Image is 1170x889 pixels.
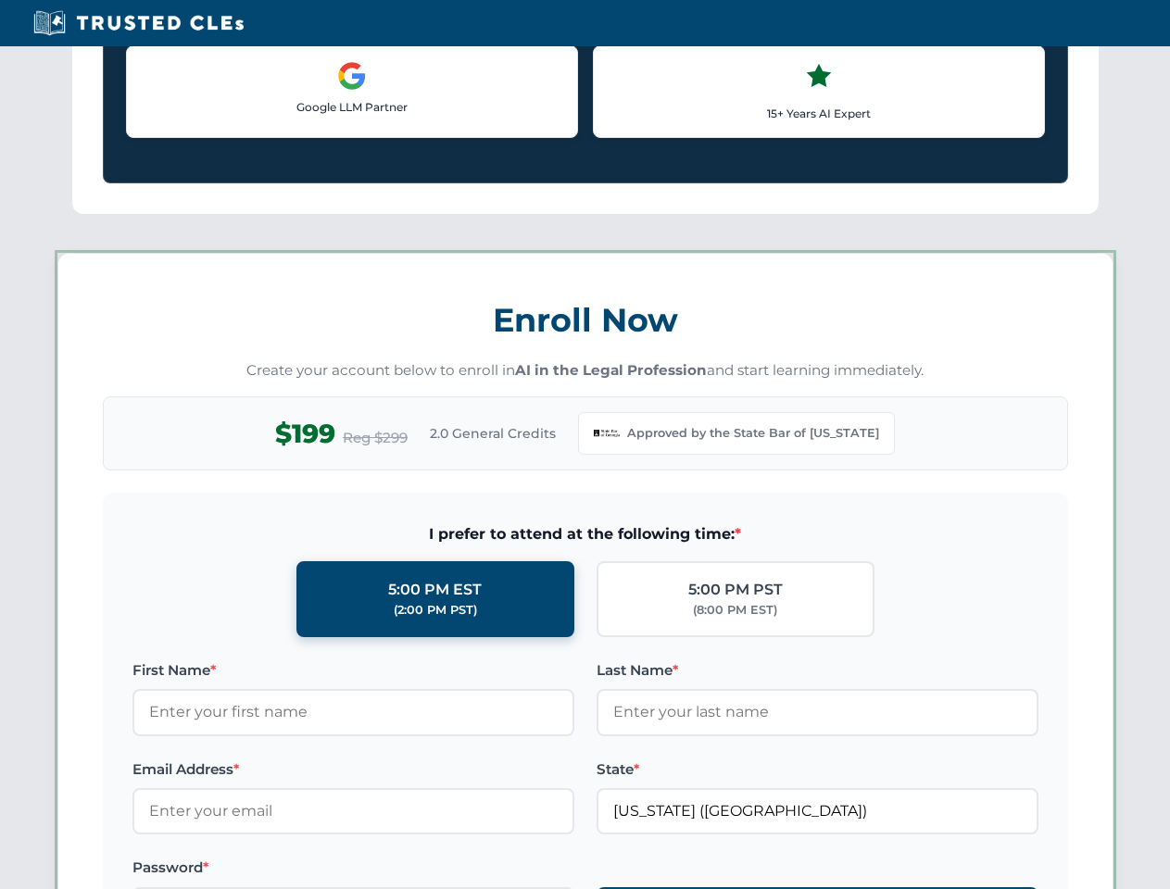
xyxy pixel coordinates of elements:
img: Georgia Bar [594,420,620,446]
span: $199 [275,413,335,455]
span: I prefer to attend at the following time: [132,522,1038,546]
label: Email Address [132,758,574,781]
div: (8:00 PM EST) [693,601,777,620]
strong: AI in the Legal Profession [515,361,707,379]
input: Enter your first name [132,689,574,735]
input: Georgia (GA) [597,788,1038,834]
label: Password [132,857,574,879]
p: 15+ Years AI Expert [609,105,1029,122]
div: 5:00 PM EST [388,578,482,602]
h3: Enroll Now [103,291,1068,349]
label: State [597,758,1038,781]
span: 2.0 General Credits [430,423,556,444]
label: First Name [132,659,574,682]
div: (2:00 PM PST) [394,601,477,620]
img: Google [337,61,367,91]
div: 5:00 PM PST [688,578,783,602]
input: Enter your last name [597,689,1038,735]
span: Approved by the State Bar of [US_STATE] [627,424,879,443]
label: Last Name [597,659,1038,682]
p: Create your account below to enroll in and start learning immediately. [103,360,1068,382]
span: Reg $299 [343,427,408,449]
p: Google LLM Partner [142,98,562,116]
img: Trusted CLEs [28,9,249,37]
input: Enter your email [132,788,574,834]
